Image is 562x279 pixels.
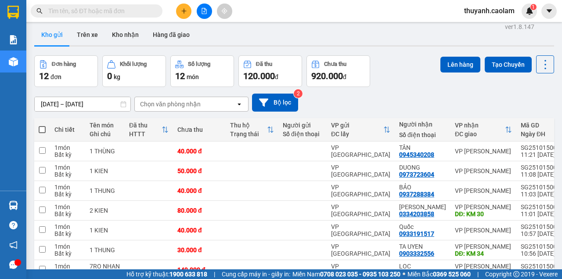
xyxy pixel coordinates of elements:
div: VP [GEOGRAPHIC_DATA] [331,164,390,178]
div: VP [GEOGRAPHIC_DATA] [331,243,390,257]
div: 0933191517 [399,230,434,237]
div: Chi tiết [54,126,81,133]
div: VP [GEOGRAPHIC_DATA] [331,263,390,277]
div: 1 KIEN [90,167,120,174]
button: Kho gửi [34,24,70,45]
div: Mã GD [521,122,557,129]
span: notification [9,241,18,249]
button: aim [217,4,232,19]
img: warehouse-icon [9,201,18,210]
div: 0334203858 [399,210,434,217]
div: 1 THÙNG [90,148,120,155]
div: 1 món [54,203,81,210]
div: Chọn văn phòng nhận [140,100,201,109]
sup: 1 [530,4,537,10]
img: solution-icon [9,35,18,44]
div: Bất kỳ [54,151,81,158]
div: 1 KIEN [90,227,120,234]
sup: 2 [294,89,303,98]
div: 140.000 đ [177,266,221,273]
div: DĐ: KM 30 [455,210,512,217]
div: VP [PERSON_NAME] [455,203,512,210]
div: BẢO [399,184,446,191]
div: Chưa thu [324,61,346,67]
div: Chưa thu [177,126,221,133]
div: 1 món [54,164,81,171]
div: TÂN [399,144,446,151]
div: DUONG [399,164,446,171]
div: 7RO NHAN VANG [90,263,120,277]
div: VP [PERSON_NAME] [455,187,512,194]
span: Cung cấp máy in - giấy in: [222,269,290,279]
button: Lên hàng [440,57,480,72]
div: VP [GEOGRAPHIC_DATA] [331,203,390,217]
span: aim [221,8,227,14]
span: Miền Nam [292,269,400,279]
div: VP nhận [455,122,505,129]
div: 40.000 đ [177,227,221,234]
div: Đơn hàng [52,61,76,67]
div: 1 món [54,263,81,270]
div: Tên món [90,122,120,129]
div: Trạng thái [230,130,267,138]
div: ver 1.8.147 [505,22,534,32]
button: Kho nhận [105,24,146,45]
button: Số lượng12món [170,55,234,87]
button: Khối lượng0kg [102,55,166,87]
span: Miền Bắc [407,269,471,279]
div: 0973723604 [399,171,434,178]
span: đ [343,73,346,80]
span: 120.000 [243,71,275,81]
div: 80.000 đ [177,207,221,214]
span: 920.000 [311,71,343,81]
div: ĐC giao [455,130,505,138]
div: Số điện thoại [283,130,322,138]
div: 1 THUNG [90,246,120,254]
div: VP [PERSON_NAME] [455,263,512,270]
th: Toggle SortBy [125,118,173,141]
button: Tạo Chuyến [485,57,532,72]
div: 1 món [54,243,81,250]
button: Hàng đã giao [146,24,197,45]
div: 2 KIEN [90,207,120,214]
div: Số điện thoại [399,131,446,138]
div: Đã thu [129,122,162,129]
button: Đơn hàng12đơn [34,55,98,87]
div: VP gửi [331,122,383,129]
strong: 1900 633 818 [169,271,207,278]
div: 40.000 đ [177,148,221,155]
div: 50.000 đ [177,167,221,174]
span: 12 [39,71,49,81]
button: plus [176,4,191,19]
div: VP [GEOGRAPHIC_DATA] [331,184,390,198]
div: Quốc [399,223,446,230]
span: ⚪️ [403,272,405,276]
button: Trên xe [70,24,105,45]
span: đ [275,73,278,80]
div: 0903332556 [399,250,434,257]
div: DĐ: KM 34 [455,250,512,257]
div: Ngày ĐH [521,130,557,138]
div: Số lượng [188,61,210,67]
span: | [477,269,479,279]
div: VP [GEOGRAPHIC_DATA] [331,144,390,158]
div: VP [PERSON_NAME] [455,167,512,174]
span: 1 [532,4,535,10]
div: 1 món [54,144,81,151]
th: Toggle SortBy [327,118,395,141]
button: file-add [197,4,212,19]
span: | [214,269,215,279]
button: Đã thu120.000đ [238,55,302,87]
img: icon-new-feature [526,7,533,15]
strong: 0708 023 035 - 0935 103 250 [320,271,400,278]
div: Bất kỳ [54,191,81,198]
div: Người gửi [283,122,322,129]
input: Tìm tên, số ĐT hoặc mã đơn [48,6,152,16]
span: search [36,8,43,14]
span: copyright [513,271,519,277]
div: Bất kỳ [54,210,81,217]
span: thuyanh.caolam [457,5,522,16]
span: message [9,261,18,269]
button: caret-down [541,4,557,19]
div: Đã thu [256,61,272,67]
